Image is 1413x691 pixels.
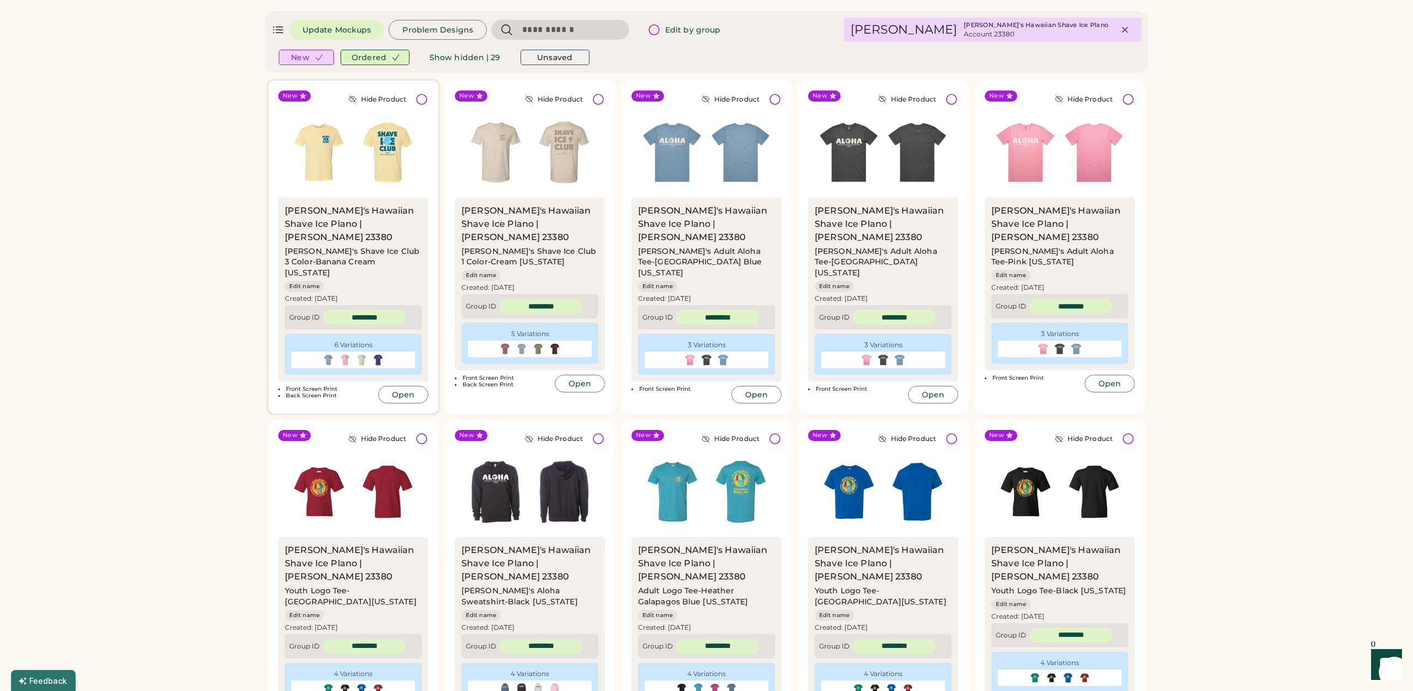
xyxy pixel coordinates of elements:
[877,354,889,366] img: generate-image
[869,430,945,448] button: Hide Product
[812,431,827,440] div: New
[516,343,528,355] img: generate-image
[461,610,501,621] button: Edit name
[278,386,375,392] li: Front Screen Print
[341,50,410,65] button: Ordered
[1060,458,1128,526] img: generate-image
[461,623,598,632] div: Created: [DATE]
[638,544,775,583] div: [PERSON_NAME]'s Hawaiian Shave Ice Plano | [PERSON_NAME] 23380
[991,586,1126,597] div: Youth Logo Tee-Black [US_STATE]
[283,431,298,440] div: New
[355,354,368,366] img: generate-image
[808,386,905,392] li: Front Screen Print
[684,354,696,366] img: generate-image
[461,118,530,187] img: generate-image
[289,313,320,322] div: Group ID
[1045,672,1058,684] img: generate-image
[706,118,775,187] img: generate-image
[693,430,768,448] button: Hide Product
[638,294,775,303] div: Created: [DATE]
[638,204,775,244] div: [PERSON_NAME]'s Hawaiian Shave Ice Plano | [PERSON_NAME] 23380
[461,204,598,244] div: [PERSON_NAME]'s Hawaiian Shave Ice Plano | [PERSON_NAME] 23380
[964,30,1019,39] div: Account 23380
[530,458,598,526] img: generate-image
[1029,672,1041,684] img: generate-image
[864,669,902,678] div: 4 Variations
[289,642,320,651] div: Group ID
[339,91,415,108] button: Hide Product
[461,544,598,583] div: [PERSON_NAME]'s Hawaiian Shave Ice Plano | [PERSON_NAME] 23380
[991,270,1030,281] button: Edit name
[688,341,726,349] div: 3 Variations
[638,586,775,608] div: Adult Logo Tee-Heather Galapagos Blue [US_STATE]
[964,21,1108,30] div: [PERSON_NAME]'s Hawaiian Shave Ice Plano
[638,118,706,187] img: generate-image
[455,381,551,388] li: Back Screen Print
[991,118,1060,187] img: generate-image
[638,281,677,292] button: Edit name
[869,91,945,108] button: Hide Product
[864,341,902,349] div: 3 Variations
[636,92,651,100] div: New
[815,204,952,244] div: [PERSON_NAME]'s Hawaiian Shave Ice Plano | [PERSON_NAME] 23380
[459,431,474,440] div: New
[532,343,544,355] img: generate-image
[1054,343,1066,355] img: generate-image
[272,23,285,36] div: Show list view
[996,631,1026,640] div: Group ID
[894,354,906,366] img: generate-image
[1046,430,1122,448] button: Hide Product
[687,669,726,678] div: 4 Variations
[549,343,561,355] img: generate-image
[511,329,549,338] div: 5 Variations
[851,22,957,38] div: [PERSON_NAME]
[1361,641,1408,689] iframe: Front Chat
[1085,375,1135,392] button: Open
[289,20,384,40] button: Update Mockups
[378,386,428,403] button: Open
[700,354,713,366] img: generate-image
[339,430,415,448] button: Hide Product
[991,544,1128,583] div: [PERSON_NAME]'s Hawaiian Shave Ice Plano | [PERSON_NAME] 23380
[815,458,883,526] img: generate-image
[812,92,827,100] div: New
[516,430,592,448] button: Hide Product
[819,313,849,322] div: Group ID
[339,354,351,366] img: generate-image
[991,612,1128,621] div: Created: [DATE]
[883,118,952,187] img: generate-image
[334,669,373,678] div: 4 Variations
[278,392,375,399] li: Back Screen Print
[996,302,1026,311] div: Group ID
[285,281,324,292] button: Edit name
[991,283,1128,292] div: Created: [DATE]
[717,354,729,366] img: generate-image
[991,458,1060,526] img: generate-image
[279,50,334,65] button: New
[1070,343,1082,355] img: generate-image
[466,642,496,651] div: Group ID
[511,669,549,678] div: 4 Variations
[991,204,1128,244] div: [PERSON_NAME]'s Hawaiian Shave Ice Plano | [PERSON_NAME] 23380
[706,458,775,526] img: generate-image
[322,354,334,366] img: generate-image
[1037,343,1049,355] img: generate-image
[459,92,474,100] div: New
[638,458,706,526] img: generate-image
[461,246,598,268] div: [PERSON_NAME]'s Shave Ice Club 1 Color-Cream [US_STATE]
[461,586,598,608] div: [PERSON_NAME]'s Aloha Sweatshirt-Black [US_STATE]
[520,50,589,65] button: Unsaved
[416,49,514,66] button: Show hidden | 29
[1041,329,1079,338] div: 3 Variations
[989,431,1004,440] div: New
[985,375,1081,381] li: Front Screen Print
[285,610,324,621] button: Edit name
[639,20,734,40] button: Edit by group
[638,246,775,279] div: [PERSON_NAME]'s Adult Aloha Tee-[GEOGRAPHIC_DATA] Blue [US_STATE]
[989,92,1004,100] div: New
[815,118,883,187] img: generate-image
[815,586,952,608] div: Youth Logo Tee-[GEOGRAPHIC_DATA][US_STATE]
[372,354,384,366] img: generate-image
[638,623,775,632] div: Created: [DATE]
[642,313,673,322] div: Group ID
